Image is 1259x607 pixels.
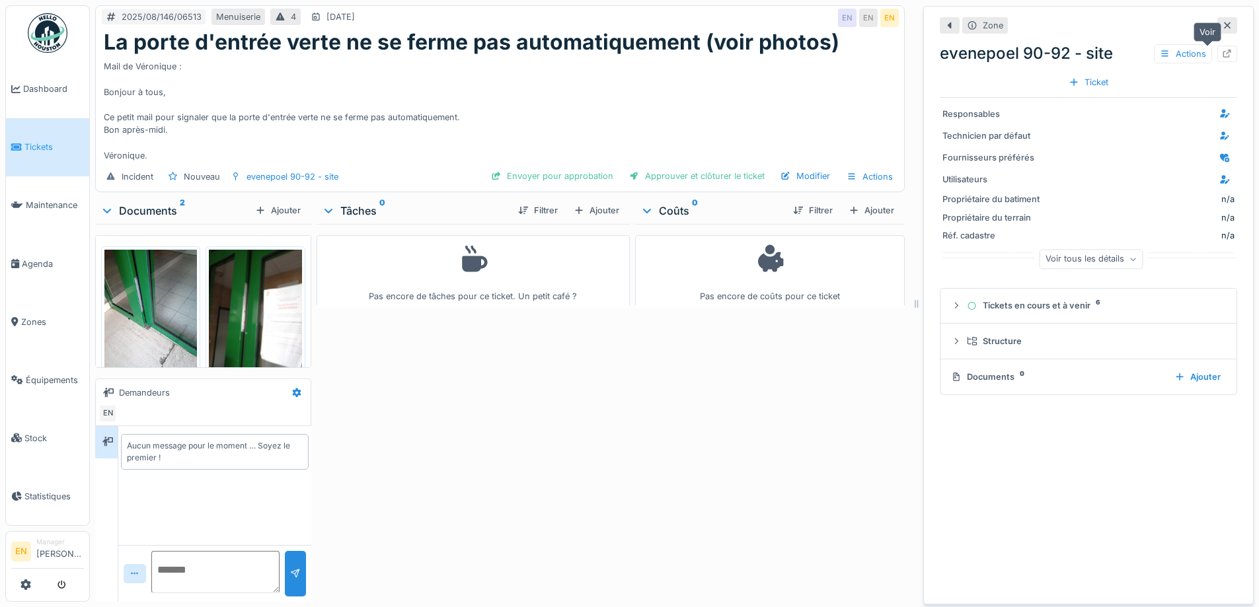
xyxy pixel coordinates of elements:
[644,241,896,303] div: Pas encore de coûts pour ce ticket
[122,170,153,183] div: Incident
[1154,44,1212,63] div: Actions
[880,9,899,27] div: EN
[122,11,202,23] div: 2025/08/146/06513
[28,13,67,53] img: Badge_color-CXgf-gQk.svg
[1047,229,1235,242] div: n/a
[1221,193,1235,205] div: n/a
[940,42,1237,65] div: evenepoel 90-92 - site
[22,258,84,270] span: Agenda
[692,203,698,219] sup: 0
[6,293,89,351] a: Zones
[775,167,835,185] div: Modifier
[1169,368,1226,386] div: Ajouter
[841,167,899,186] div: Actions
[6,234,89,293] a: Agenda
[6,409,89,467] a: Stock
[843,201,899,219] div: Ajouter
[119,386,170,399] div: Demandeurs
[104,55,896,162] div: Mail de Véronique : Bonjour à tous, Ce petit mail pour signaler que la porte d'entrée verte ne se...
[983,19,1003,32] div: Zone
[24,490,84,503] span: Statistiques
[942,193,1042,205] div: Propriétaire du batiment
[104,250,197,373] img: 4lm812o96fjf5gyprkn8zhcoikma
[6,176,89,234] a: Maintenance
[326,11,355,23] div: [DATE]
[942,229,1042,242] div: Réf. cadastre
[942,151,1042,164] div: Fournisseurs préférés
[26,199,84,211] span: Maintenance
[36,537,84,565] li: [PERSON_NAME]
[486,167,619,185] div: Envoyer pour approbation
[26,374,84,386] span: Équipements
[11,537,84,569] a: EN Manager[PERSON_NAME]
[23,83,84,95] span: Dashboard
[946,329,1231,353] summary: Structure
[624,167,770,185] div: Approuver et clôturer le ticket
[24,141,84,153] span: Tickets
[946,294,1231,318] summary: Tickets en cours et à venir6
[291,11,296,23] div: 4
[250,201,306,219] div: Ajouter
[942,129,1042,142] div: Technicien par défaut
[24,432,84,445] span: Stock
[100,203,250,219] div: Documents
[1063,73,1114,91] div: Ticket
[1040,250,1143,269] div: Voir tous les détails
[325,241,621,303] div: Pas encore de tâches pour ce ticket. Un petit café ?
[946,365,1231,389] summary: Documents0Ajouter
[6,351,89,409] a: Équipements
[247,170,338,183] div: evenepoel 90-92 - site
[21,316,84,328] span: Zones
[951,371,1164,383] div: Documents
[942,211,1042,224] div: Propriétaire du terrain
[838,9,857,27] div: EN
[1194,22,1221,42] div: Voir
[967,335,1221,347] div: Structure
[6,60,89,118] a: Dashboard
[859,9,878,27] div: EN
[967,299,1221,312] div: Tickets en cours et à venir
[180,203,185,219] sup: 2
[6,118,89,176] a: Tickets
[942,173,1042,186] div: Utilisateurs
[216,11,260,23] div: Menuiserie
[322,203,508,219] div: Tâches
[942,108,1042,120] div: Responsables
[6,467,89,525] a: Statistiques
[184,170,220,183] div: Nouveau
[209,250,301,373] img: rfex73vrk7y0jzmayvr0rz4x8l7r
[36,537,84,547] div: Manager
[788,201,838,219] div: Filtrer
[513,201,563,219] div: Filtrer
[1047,211,1235,224] div: n/a
[379,203,385,219] sup: 0
[568,201,625,219] div: Ajouter
[640,203,782,219] div: Coûts
[98,404,117,423] div: EN
[127,440,303,464] div: Aucun message pour le moment … Soyez le premier !
[11,542,31,561] li: EN
[104,30,839,55] h1: La porte d'entrée verte ne se ferme pas automatiquement (voir photos)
